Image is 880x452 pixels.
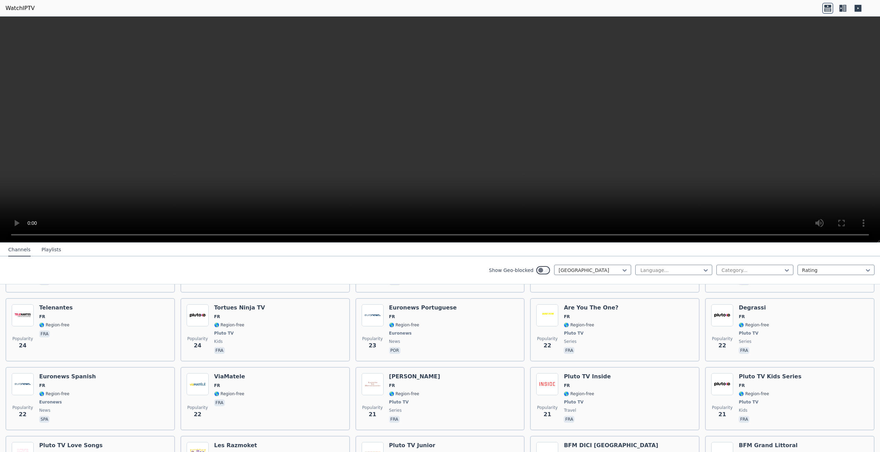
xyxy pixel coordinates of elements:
[389,322,419,328] span: 🌎 Region-free
[718,341,726,350] span: 22
[39,330,50,337] p: fra
[214,373,245,380] h6: ViaMatele
[214,339,223,344] span: kids
[739,347,749,354] p: fra
[187,373,209,395] img: ViaMatele
[214,314,220,319] span: FR
[389,399,409,405] span: Pluto TV
[39,399,62,405] span: Euronews
[536,373,558,395] img: Pluto TV Inside
[19,410,26,419] span: 22
[214,391,244,397] span: 🌎 Region-free
[214,322,244,328] span: 🌎 Region-free
[564,330,583,336] span: Pluto TV
[564,304,618,311] h6: Are You The One?
[739,408,747,413] span: kids
[39,304,73,311] h6: Telenantes
[389,330,412,336] span: Euronews
[564,416,574,423] p: fra
[5,4,35,12] a: WatchIPTV
[214,304,265,311] h6: Tortues Ninja TV
[39,373,96,380] h6: Euronews Spanish
[368,341,376,350] span: 23
[12,304,34,326] img: Telenantes
[739,416,749,423] p: fra
[389,347,400,354] p: por
[194,410,201,419] span: 22
[489,267,533,274] label: Show Geo-blocked
[19,341,26,350] span: 24
[739,399,758,405] span: Pluto TV
[214,383,220,388] span: FR
[12,336,33,341] span: Popularity
[739,373,801,380] h6: Pluto TV Kids Series
[39,322,69,328] span: 🌎 Region-free
[564,347,574,354] p: fra
[739,383,745,388] span: FR
[389,442,436,449] h6: Pluto TV Junior
[711,373,733,395] img: Pluto TV Kids Series
[564,442,658,449] h6: BFM DICI [GEOGRAPHIC_DATA]
[389,314,395,319] span: FR
[187,304,209,326] img: Tortues Ninja TV
[187,336,208,341] span: Popularity
[8,243,31,256] button: Channels
[362,405,383,410] span: Popularity
[194,341,201,350] span: 24
[39,314,45,319] span: FR
[214,347,225,354] p: fra
[564,314,570,319] span: FR
[39,416,49,423] p: spa
[39,383,45,388] span: FR
[711,304,733,326] img: Degrassi
[214,399,225,406] p: fra
[712,336,733,341] span: Popularity
[536,304,558,326] img: Are You The One?
[543,410,551,419] span: 21
[564,373,610,380] h6: Pluto TV Inside
[39,391,69,397] span: 🌎 Region-free
[739,391,769,397] span: 🌎 Region-free
[739,442,797,449] h6: BFM Grand Littoral
[537,336,558,341] span: Popularity
[739,304,769,311] h6: Degrassi
[389,373,440,380] h6: [PERSON_NAME]
[537,405,558,410] span: Popularity
[362,304,384,326] img: Euronews Portuguese
[39,442,103,449] h6: Pluto TV Love Songs
[389,391,419,397] span: 🌎 Region-free
[389,339,400,344] span: news
[564,322,594,328] span: 🌎 Region-free
[739,322,769,328] span: 🌎 Region-free
[564,391,594,397] span: 🌎 Region-free
[564,383,570,388] span: FR
[739,330,758,336] span: Pluto TV
[739,314,745,319] span: FR
[42,243,61,256] button: Playlists
[362,373,384,395] img: Louis La Brocante
[214,330,234,336] span: Pluto TV
[362,336,383,341] span: Popularity
[739,339,751,344] span: series
[39,408,50,413] span: news
[214,442,257,449] h6: Les Razmoket
[389,416,400,423] p: fra
[543,341,551,350] span: 22
[712,405,733,410] span: Popularity
[389,408,402,413] span: series
[564,399,583,405] span: Pluto TV
[12,373,34,395] img: Euronews Spanish
[389,383,395,388] span: FR
[564,408,576,413] span: travel
[187,405,208,410] span: Popularity
[718,410,726,419] span: 21
[389,304,457,311] h6: Euronews Portuguese
[564,339,576,344] span: series
[368,410,376,419] span: 21
[12,405,33,410] span: Popularity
